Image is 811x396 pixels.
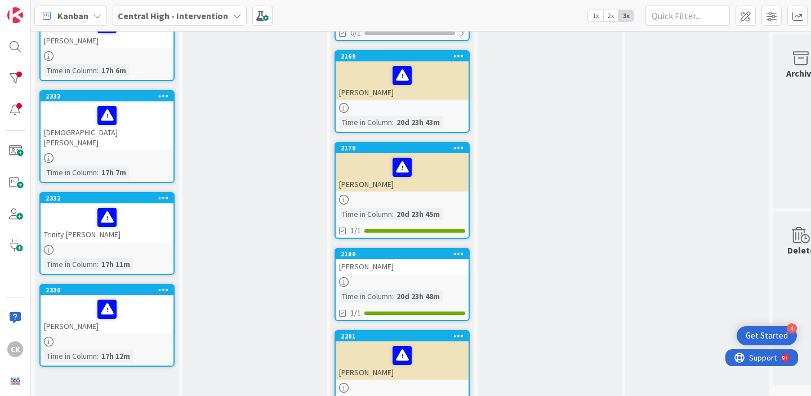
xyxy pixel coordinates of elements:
span: Kanban [57,9,88,23]
div: 2330 [41,285,173,295]
div: 9+ [57,5,63,14]
div: 2333 [46,92,173,100]
div: [PERSON_NAME] [336,153,469,192]
div: Time in Column [44,64,97,77]
span: : [97,350,99,362]
div: 20d 23h 48m [394,290,443,302]
div: Time in Column [44,350,97,362]
span: 1/1 [350,307,361,319]
div: Time in Column [44,258,97,270]
div: 2180 [341,250,469,258]
div: Time in Column [339,290,392,302]
div: 2332 [46,194,173,202]
div: 2333 [41,91,173,101]
div: [DEMOGRAPHIC_DATA][PERSON_NAME] [41,101,173,150]
div: 2180[PERSON_NAME] [336,249,469,274]
div: 4 [787,323,797,333]
div: 17h 11m [99,258,133,270]
div: Get Started [746,330,788,341]
div: 2333[DEMOGRAPHIC_DATA][PERSON_NAME] [41,91,173,150]
input: Quick Filter... [645,6,730,26]
div: Trinity [PERSON_NAME] [41,203,173,242]
div: 2332Trinity [PERSON_NAME] [41,193,173,242]
div: [PERSON_NAME] [336,341,469,380]
div: [PERSON_NAME] [336,259,469,274]
div: CK [7,341,23,357]
div: [PERSON_NAME] [336,61,469,100]
span: 1/1 [350,225,361,237]
div: 2330 [46,286,173,294]
div: 2169 [336,51,469,61]
div: Time in Column [339,116,392,128]
div: 2169[PERSON_NAME] [336,51,469,100]
span: : [97,166,99,179]
div: 2201[PERSON_NAME] [336,331,469,380]
span: Support [24,2,51,15]
img: Visit kanbanzone.com [7,7,23,23]
div: 2201 [341,332,469,340]
div: 2330[PERSON_NAME] [41,285,173,333]
div: Time in Column [339,208,392,220]
div: [PERSON_NAME] [41,295,173,333]
span: : [97,64,99,77]
div: 2332 [41,193,173,203]
img: avatar [7,373,23,389]
div: 2180 [336,249,469,259]
div: Time in Column [44,166,97,179]
span: : [392,208,394,220]
div: 2170[PERSON_NAME] [336,143,469,192]
div: 2170 [336,143,469,153]
div: 2170 [341,144,469,152]
div: 17h 7m [99,166,129,179]
b: Central High - Intervention [118,10,228,21]
div: 2201 [336,331,469,341]
div: 2169 [341,52,469,60]
div: 17h 12m [99,350,133,362]
div: 20d 23h 45m [394,208,443,220]
span: : [97,258,99,270]
span: 3x [618,10,634,21]
div: Open Get Started checklist, remaining modules: 4 [737,326,797,345]
div: 17h 6m [99,64,129,77]
span: 0/1 [350,27,361,39]
div: 20d 23h 43m [394,116,443,128]
span: 2x [603,10,618,21]
span: : [392,290,394,302]
span: : [392,116,394,128]
span: 1x [588,10,603,21]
